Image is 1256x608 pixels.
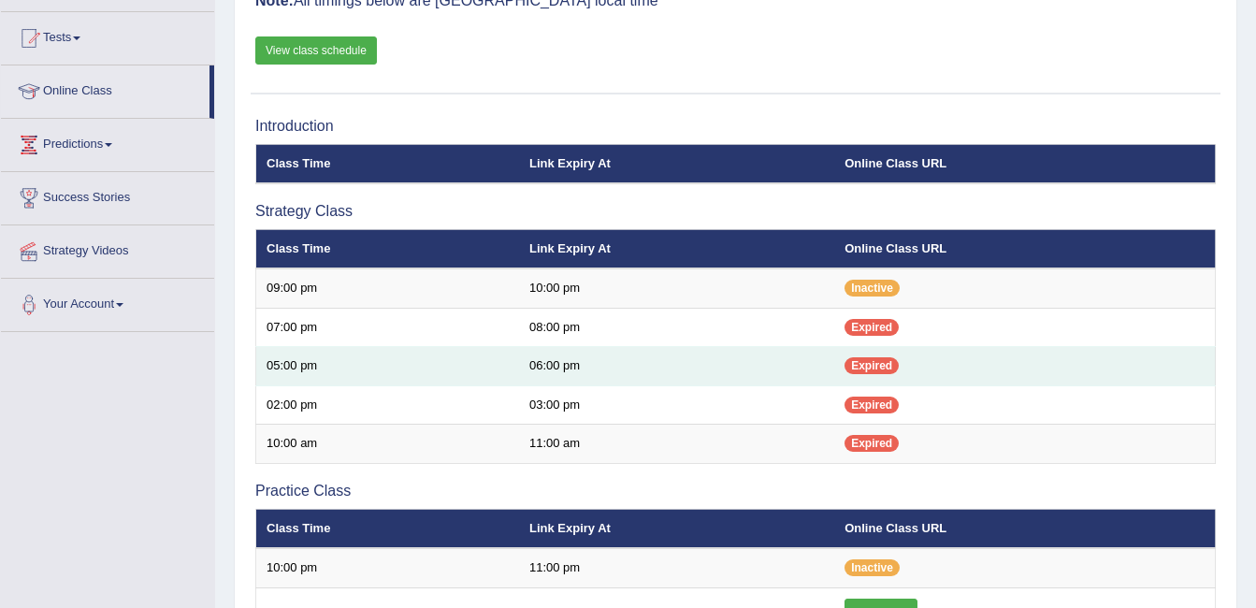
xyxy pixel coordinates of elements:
td: 09:00 pm [256,268,519,308]
th: Class Time [256,509,519,548]
span: Inactive [845,559,900,576]
th: Link Expiry At [519,229,834,268]
span: Expired [845,357,899,374]
td: 08:00 pm [519,308,834,347]
td: 02:00 pm [256,385,519,425]
a: Tests [1,12,214,59]
a: View class schedule [255,36,377,65]
h3: Strategy Class [255,203,1216,220]
span: Inactive [845,280,900,297]
td: 10:00 pm [256,548,519,587]
td: 10:00 pm [519,268,834,308]
h3: Introduction [255,118,1216,135]
td: 06:00 pm [519,347,834,386]
td: 10:00 am [256,425,519,464]
td: 03:00 pm [519,385,834,425]
td: 07:00 pm [256,308,519,347]
th: Link Expiry At [519,509,834,548]
a: Online Class [1,65,209,112]
th: Online Class URL [834,229,1215,268]
span: Expired [845,319,899,336]
a: Your Account [1,279,214,326]
th: Online Class URL [834,144,1215,183]
td: 05:00 pm [256,347,519,386]
span: Expired [845,435,899,452]
td: 11:00 pm [519,548,834,587]
th: Class Time [256,229,519,268]
th: Online Class URL [834,509,1215,548]
a: Strategy Videos [1,225,214,272]
span: Expired [845,397,899,413]
h3: Practice Class [255,483,1216,499]
th: Class Time [256,144,519,183]
td: 11:00 am [519,425,834,464]
th: Link Expiry At [519,144,834,183]
a: Predictions [1,119,214,166]
a: Success Stories [1,172,214,219]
